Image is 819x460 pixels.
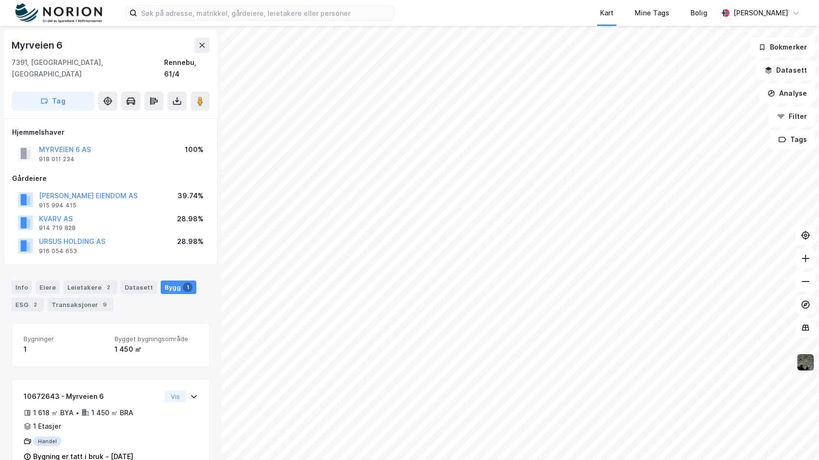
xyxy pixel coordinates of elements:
[691,7,707,19] div: Bolig
[161,281,196,294] div: Bygg
[15,3,102,23] img: norion-logo.80e7a08dc31c2e691866.png
[115,344,198,355] div: 1 450 ㎡
[770,130,815,149] button: Tags
[30,300,40,309] div: 2
[750,38,815,57] button: Bokmerker
[796,353,815,371] img: 9k=
[178,190,204,202] div: 39.74%
[164,57,210,80] div: Rennebu, 61/4
[12,281,32,294] div: Info
[600,7,614,19] div: Kart
[177,213,204,225] div: 28.98%
[137,6,394,20] input: Søk på adresse, matrikkel, gårdeiere, leietakere eller personer
[24,344,107,355] div: 1
[36,281,60,294] div: Eiere
[165,391,186,402] button: Vis
[39,224,76,232] div: 914 719 828
[33,407,74,419] div: 1 618 ㎡ BYA
[12,298,44,311] div: ESG
[185,144,204,155] div: 100%
[24,335,107,343] span: Bygninger
[12,57,164,80] div: 7391, [GEOGRAPHIC_DATA], [GEOGRAPHIC_DATA]
[12,127,209,138] div: Hjemmelshaver
[115,335,198,343] span: Bygget bygningsområde
[33,421,61,432] div: 1 Etasjer
[177,236,204,247] div: 28.98%
[12,38,64,53] div: Myrveien 6
[635,7,669,19] div: Mine Tags
[24,391,161,402] div: 10672643 - Myrveien 6
[76,409,79,417] div: •
[12,173,209,184] div: Gårdeiere
[103,282,113,292] div: 2
[771,414,819,460] iframe: Chat Widget
[100,300,110,309] div: 9
[91,407,133,419] div: 1 450 ㎡ BRA
[39,202,77,209] div: 915 994 415
[64,281,117,294] div: Leietakere
[48,298,114,311] div: Transaksjoner
[759,84,815,103] button: Analyse
[121,281,157,294] div: Datasett
[12,91,94,111] button: Tag
[183,282,192,292] div: 1
[771,414,819,460] div: Kontrollprogram for chat
[733,7,788,19] div: [PERSON_NAME]
[39,247,77,255] div: 916 054 653
[39,155,75,163] div: 918 011 234
[756,61,815,80] button: Datasett
[769,107,815,126] button: Filter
